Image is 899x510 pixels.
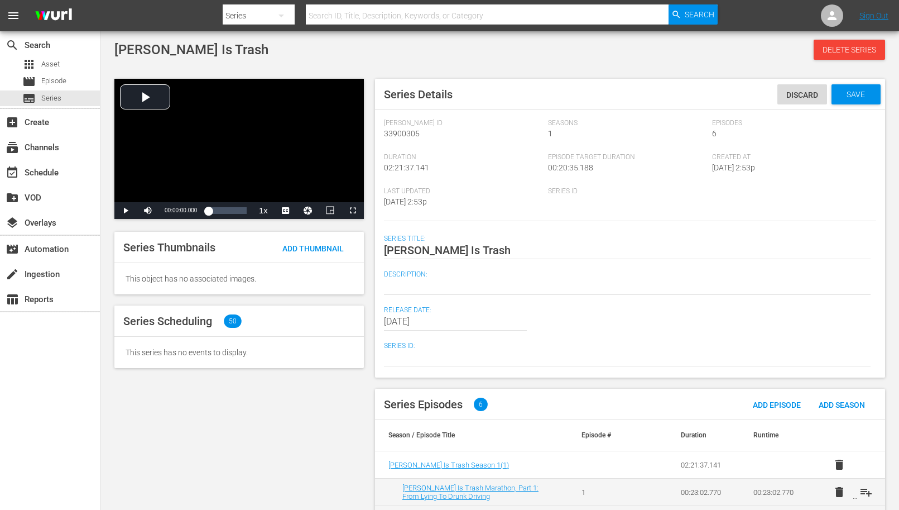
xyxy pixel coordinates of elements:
span: Schedule [6,166,19,179]
button: Picture-in-Picture [319,202,342,219]
img: ans4CAIJ8jUAAAAAAAAAAAAAAAAAAAAAAAAgQb4GAAAAAAAAAAAAAAAAAAAAAAAAJMjXAAAAAAAAAAAAAAAAAAAAAAAAgAT5G... [27,3,80,29]
span: 6 [474,398,488,411]
a: Sign Out [859,11,888,20]
button: Playback Rate [252,202,275,219]
span: Add Thumbnail [273,244,353,253]
th: Episode # [568,420,641,451]
button: delete [826,451,853,478]
span: VOD [6,191,19,204]
button: Save [831,84,881,104]
span: 00:20:35.188 [548,163,593,172]
span: Episode Target Duration [548,153,706,162]
span: Series [22,92,36,105]
span: Series Thumbnails [123,241,215,254]
span: [DATE] 2:53p [712,163,755,172]
span: Series Episodes [384,398,463,411]
button: Add Episode [744,394,810,414]
button: Add Thumbnail [273,237,353,258]
span: Seasons [548,119,706,128]
span: Save [838,90,874,99]
span: Overlays [6,216,19,230]
a: [PERSON_NAME] Is Trash Marathon, Part 1: From Lying To Drunk Driving [402,484,539,501]
span: Automation [6,242,19,256]
span: Series Scheduling [123,314,212,328]
button: Discard [777,84,827,104]
span: Search [685,4,714,25]
a: [PERSON_NAME] Is Trash Season 1(1) [388,461,509,469]
th: Runtime [740,420,813,451]
span: Description: [384,270,871,279]
td: 00:23:02.770 [667,479,740,506]
span: Episodes [712,119,871,128]
span: delete [833,485,846,499]
span: 00:00:00.000 [165,207,197,213]
span: Duration [384,153,542,162]
div: This object has no associated images. [114,263,364,294]
button: playlist_add [853,479,879,506]
span: playlist_add [859,485,873,499]
span: Asset [41,59,60,70]
span: Series Details [384,88,453,101]
span: Series ID: [384,342,871,351]
span: Ingestion [6,268,19,281]
span: Discard [777,90,827,99]
span: Reports [6,293,19,306]
div: Video Player [114,79,364,219]
span: 1 [548,129,552,138]
span: [PERSON_NAME] Is Trash Season 1 ( 1 ) [388,461,509,469]
textarea: [PERSON_NAME] Is Trash [384,244,871,257]
span: Add Season [810,401,874,409]
span: Asset [22,58,36,71]
span: Episode [41,75,66,87]
span: Series Title: [384,235,871,244]
button: Play [114,202,137,219]
button: Search [669,4,718,25]
span: [PERSON_NAME] Id [384,119,542,128]
span: Delete Series [814,45,885,54]
span: Create [6,116,19,129]
th: Season / Episode Title [375,420,568,451]
span: Created At [712,153,871,162]
span: 6 [712,129,717,138]
td: 1 [568,479,641,506]
span: 50 [224,314,242,328]
span: Last Updated [384,187,542,196]
td: 00:23:02.770 [740,479,813,506]
span: Search [6,39,19,52]
button: Jump To Time [297,202,319,219]
span: menu [7,9,20,22]
div: Progress Bar [208,207,247,214]
span: Channels [6,141,19,154]
span: [PERSON_NAME] Is Trash [114,42,268,58]
span: Series [41,93,61,104]
td: 02:21:37.141 [667,451,740,479]
span: Episode [22,75,36,88]
div: This series has no events to display. [114,337,364,368]
button: Delete Series [814,40,885,60]
span: 33900305 [384,129,420,138]
span: Series ID [548,187,706,196]
button: Fullscreen [342,202,364,219]
button: Mute [137,202,159,219]
button: Add Season [810,394,874,414]
span: delete [833,458,846,471]
span: [DATE] 2:53p [384,197,427,206]
button: Captions [275,202,297,219]
span: Release Date: [384,306,871,315]
span: Add Episode [744,401,810,409]
span: 02:21:37.141 [384,163,429,172]
button: delete [826,479,853,506]
th: Duration [667,420,740,451]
